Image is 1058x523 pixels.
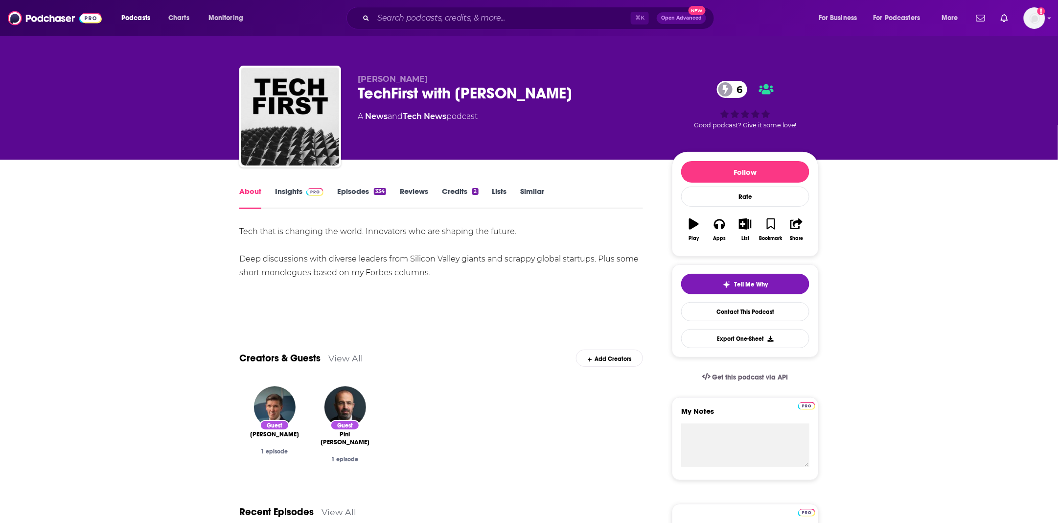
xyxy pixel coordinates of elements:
a: Pro website [798,401,815,410]
span: Pini [PERSON_NAME] [318,430,372,446]
img: TechFirst with John Koetsier [241,68,339,166]
a: Show notifications dropdown [972,10,989,26]
img: Podchaser Pro [306,188,323,196]
button: open menu [115,10,163,26]
div: Bookmark [759,236,782,241]
div: Add Creators [576,350,643,367]
img: Podchaser Pro [798,402,815,410]
div: Guest [260,420,289,430]
input: Search podcasts, credits, & more... [373,10,631,26]
img: tell me why sparkle [723,281,731,288]
a: Contact This Podcast [681,302,809,321]
span: 6 [727,81,747,98]
div: 1 episode [318,456,372,463]
button: open menu [867,10,935,26]
span: ⌘ K [631,12,649,24]
div: Tech that is changing the world. Innovators who are shaping the future. Deep discussions with div... [239,225,643,280]
span: Logged in as cmand-s [1024,7,1045,29]
div: Rate [681,187,809,207]
span: New [689,6,706,15]
div: Share [790,236,803,241]
span: More [942,11,958,25]
div: Apps [713,236,726,241]
a: Edward McGinnis [250,430,299,438]
a: Show notifications dropdown [997,10,1012,26]
a: Charts [162,10,195,26]
span: Charts [168,11,189,25]
a: View All [328,353,363,363]
button: Follow [681,161,809,183]
img: Podchaser - Follow, Share and Rate Podcasts [8,9,102,27]
span: For Podcasters [874,11,920,25]
a: Episodes334 [337,187,386,209]
div: 334 [374,188,386,195]
img: User Profile [1024,7,1045,29]
button: Open AdvancedNew [657,12,706,24]
label: My Notes [681,406,809,424]
img: Pini Althaus [324,386,366,428]
button: open menu [935,10,970,26]
a: Tech News [403,112,446,121]
div: Guest [330,420,360,430]
span: Podcasts [121,11,150,25]
button: Share [784,212,809,247]
a: InsightsPodchaser Pro [275,187,323,209]
div: A podcast [358,111,478,122]
button: Export One-Sheet [681,329,809,348]
button: Bookmark [758,212,783,247]
a: News [365,112,388,121]
a: Creators & Guests [239,352,321,364]
span: and [388,112,403,121]
a: Credits2 [442,187,478,209]
img: Edward McGinnis [254,386,296,428]
button: tell me why sparkleTell Me Why [681,274,809,294]
div: 6Good podcast? Give it some love! [672,74,819,135]
svg: Add a profile image [1037,7,1045,15]
span: Good podcast? Give it some love! [694,121,797,129]
span: Open Advanced [661,16,702,21]
a: Lists [492,187,507,209]
span: Monitoring [208,11,243,25]
span: Tell Me Why [735,281,768,288]
button: Play [681,212,707,247]
div: Play [689,236,699,241]
a: About [239,187,261,209]
a: Recent Episodes [239,506,314,518]
button: List [733,212,758,247]
button: open menu [202,10,256,26]
a: Pini Althaus [318,430,372,446]
a: View All [322,507,356,517]
div: List [741,236,749,241]
span: [PERSON_NAME] [358,74,428,84]
a: Get this podcast via API [694,365,796,389]
span: [PERSON_NAME] [250,430,299,438]
div: 1 episode [247,448,302,455]
button: open menu [812,10,870,26]
a: Pro website [798,507,815,517]
button: Apps [707,212,732,247]
div: Search podcasts, credits, & more... [356,7,724,29]
a: Similar [521,187,545,209]
img: Podchaser Pro [798,509,815,517]
span: For Business [819,11,857,25]
a: 6 [717,81,747,98]
a: Reviews [400,187,428,209]
span: Get this podcast via API [713,373,788,381]
div: 2 [472,188,478,195]
button: Show profile menu [1024,7,1045,29]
